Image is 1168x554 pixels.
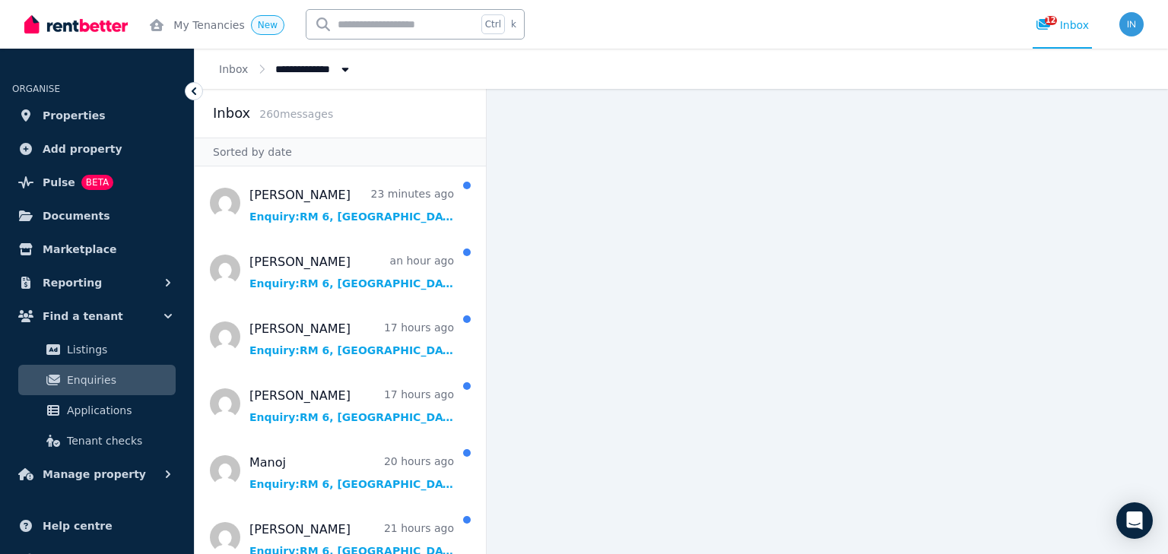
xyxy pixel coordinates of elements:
[249,454,454,492] a: Manoj20 hours agoEnquiry:RM 6, [GEOGRAPHIC_DATA].
[12,234,182,264] a: Marketplace
[12,201,182,231] a: Documents
[67,371,170,389] span: Enquiries
[12,167,182,198] a: PulseBETA
[511,18,516,30] span: k
[43,517,113,535] span: Help centre
[1116,502,1153,539] div: Open Intercom Messenger
[18,334,176,365] a: Listings
[43,240,116,258] span: Marketplace
[81,175,113,190] span: BETA
[18,395,176,426] a: Applications
[12,511,182,541] a: Help centre
[24,13,128,36] img: RentBetter
[43,106,106,125] span: Properties
[195,49,377,89] nav: Breadcrumb
[12,301,182,331] button: Find a tenant
[43,307,123,325] span: Find a tenant
[43,173,75,192] span: Pulse
[18,426,176,456] a: Tenant checks
[249,253,454,291] a: [PERSON_NAME]an hour agoEnquiry:RM 6, [GEOGRAPHIC_DATA].
[12,84,60,94] span: ORGANISE
[195,166,486,554] nav: Message list
[12,100,182,131] a: Properties
[249,186,454,224] a: [PERSON_NAME]23 minutes agoEnquiry:RM 6, [GEOGRAPHIC_DATA].
[213,103,250,124] h2: Inbox
[258,20,278,30] span: New
[1036,17,1089,33] div: Inbox
[219,63,248,75] a: Inbox
[67,401,170,419] span: Applications
[481,14,505,34] span: Ctrl
[195,138,486,166] div: Sorted by date
[43,274,102,292] span: Reporting
[43,140,122,158] span: Add property
[259,108,333,120] span: 260 message s
[43,465,146,483] span: Manage property
[43,207,110,225] span: Documents
[67,432,170,450] span: Tenant checks
[67,340,170,359] span: Listings
[18,365,176,395] a: Enquiries
[1045,16,1057,25] span: 12
[249,320,454,358] a: [PERSON_NAME]17 hours agoEnquiry:RM 6, [GEOGRAPHIC_DATA].
[12,459,182,489] button: Manage property
[249,387,454,425] a: [PERSON_NAME]17 hours agoEnquiry:RM 6, [GEOGRAPHIC_DATA].
[1119,12,1144,36] img: info@museliving.com.au
[12,134,182,164] a: Add property
[12,268,182,298] button: Reporting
